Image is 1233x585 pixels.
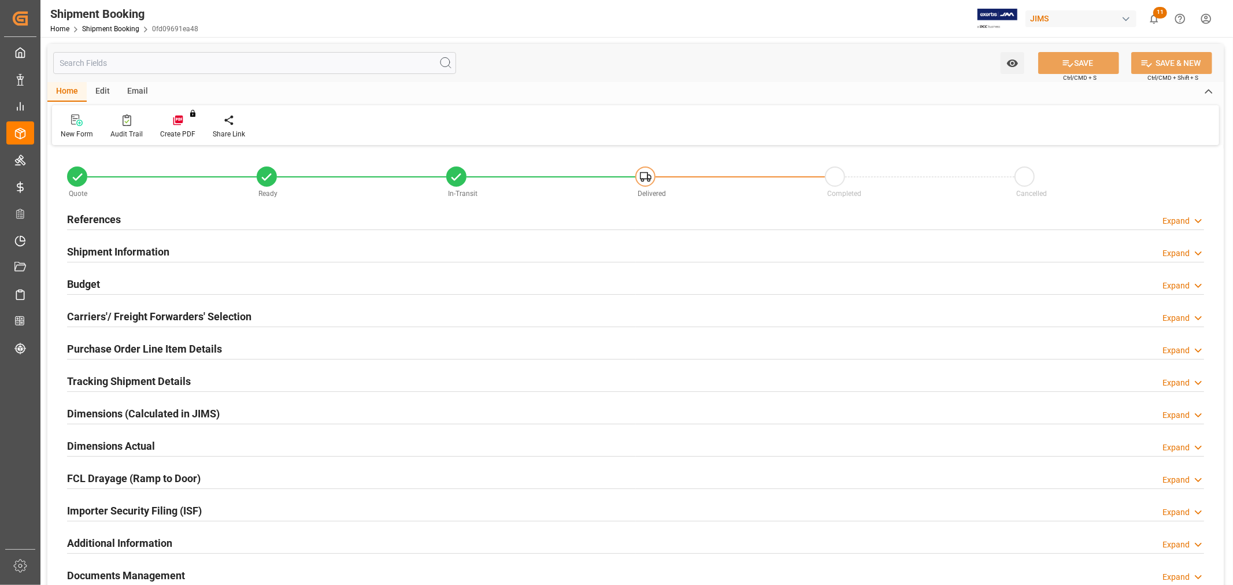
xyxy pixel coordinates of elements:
span: Ready [258,190,277,198]
div: JIMS [1025,10,1136,27]
div: Expand [1162,409,1190,421]
div: Expand [1162,247,1190,260]
div: Expand [1162,506,1190,519]
h2: References [67,212,121,227]
button: show 11 new notifications [1141,6,1167,32]
button: Help Center [1167,6,1193,32]
h2: Additional Information [67,535,172,551]
span: In-Transit [448,190,477,198]
div: Expand [1162,474,1190,486]
img: Exertis%20JAM%20-%20Email%20Logo.jpg_1722504956.jpg [977,9,1017,29]
div: Share Link [213,129,245,139]
h2: Budget [67,276,100,292]
div: New Form [61,129,93,139]
h2: Tracking Shipment Details [67,373,191,389]
span: 11 [1153,7,1167,18]
div: Expand [1162,539,1190,551]
h2: Documents Management [67,568,185,583]
span: Ctrl/CMD + S [1063,73,1097,82]
div: Expand [1162,280,1190,292]
div: Email [119,82,157,102]
h2: FCL Drayage (Ramp to Door) [67,471,201,486]
div: Expand [1162,377,1190,389]
div: Expand [1162,442,1190,454]
a: Shipment Booking [82,25,139,33]
input: Search Fields [53,52,456,74]
div: Shipment Booking [50,5,198,23]
h2: Shipment Information [67,244,169,260]
div: Expand [1162,345,1190,357]
h2: Dimensions Actual [67,438,155,454]
h2: Importer Security Filing (ISF) [67,503,202,519]
button: SAVE [1038,52,1119,74]
h2: Carriers'/ Freight Forwarders' Selection [67,309,251,324]
button: JIMS [1025,8,1141,29]
div: Edit [87,82,119,102]
a: Home [50,25,69,33]
div: Home [47,82,87,102]
span: Ctrl/CMD + Shift + S [1147,73,1198,82]
h2: Dimensions (Calculated in JIMS) [67,406,220,421]
button: SAVE & NEW [1131,52,1212,74]
button: open menu [1001,52,1024,74]
span: Quote [69,190,88,198]
div: Expand [1162,215,1190,227]
span: Delivered [638,190,666,198]
div: Expand [1162,312,1190,324]
span: Completed [827,190,861,198]
div: Expand [1162,571,1190,583]
span: Cancelled [1017,190,1047,198]
h2: Purchase Order Line Item Details [67,341,222,357]
div: Audit Trail [110,129,143,139]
